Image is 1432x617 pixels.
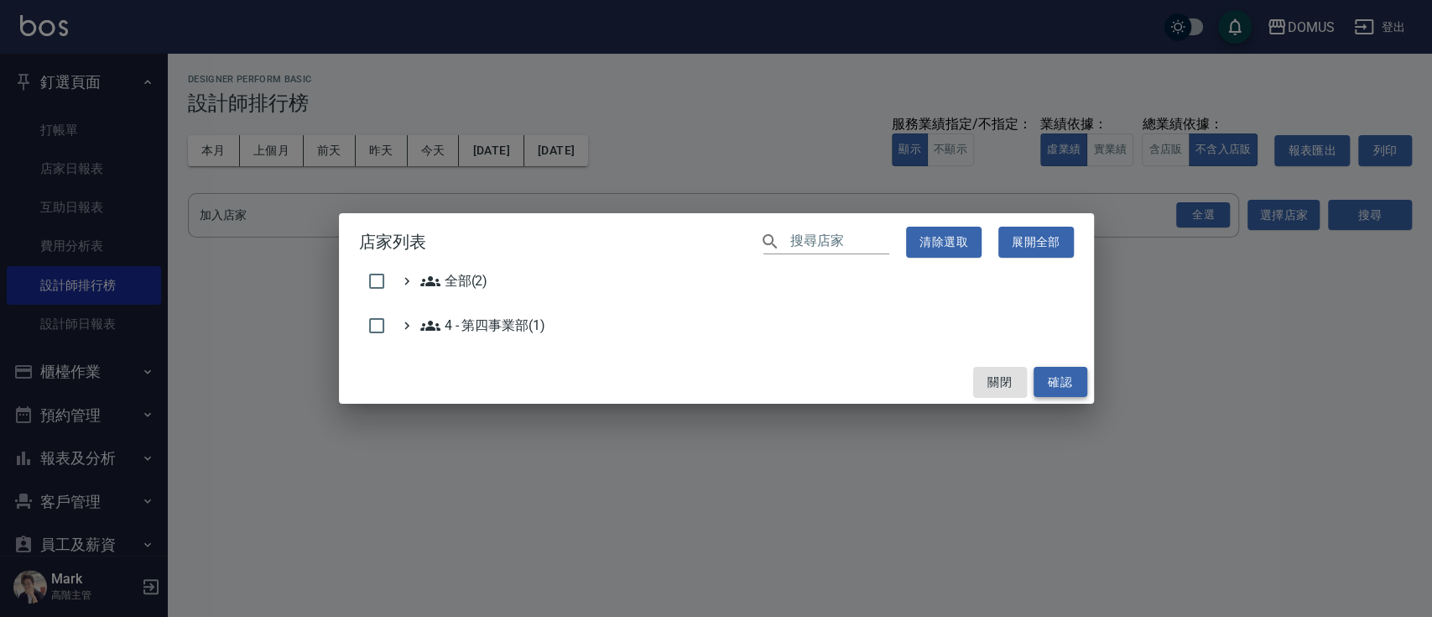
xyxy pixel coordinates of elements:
button: 確認 [1034,367,1087,398]
input: 搜尋店家 [790,230,889,254]
h2: 店家列表 [339,213,1094,271]
span: 4 - 第四事業部(1) [420,316,545,336]
button: 展開全部 [998,227,1074,258]
button: 關閉 [973,367,1027,398]
span: 全部(2) [420,271,488,291]
button: 清除選取 [906,227,982,258]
